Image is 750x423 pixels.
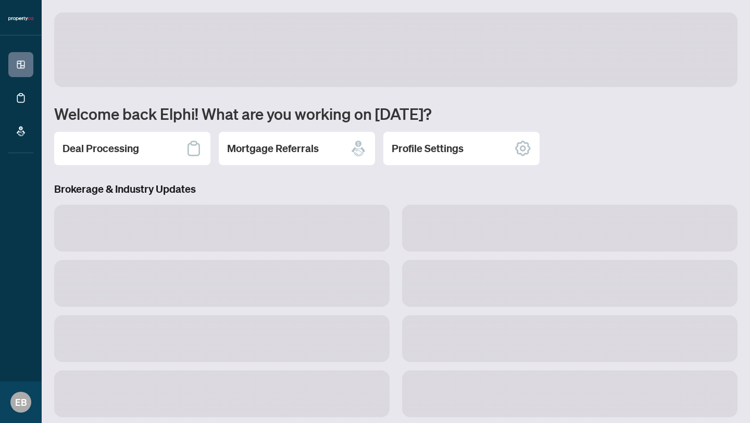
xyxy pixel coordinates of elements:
[63,141,139,156] h2: Deal Processing
[15,395,27,409] span: EB
[54,182,737,196] h3: Brokerage & Industry Updates
[54,104,737,123] h1: Welcome back Elphi! What are you working on [DATE]?
[8,16,33,22] img: logo
[227,141,319,156] h2: Mortgage Referrals
[392,141,464,156] h2: Profile Settings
